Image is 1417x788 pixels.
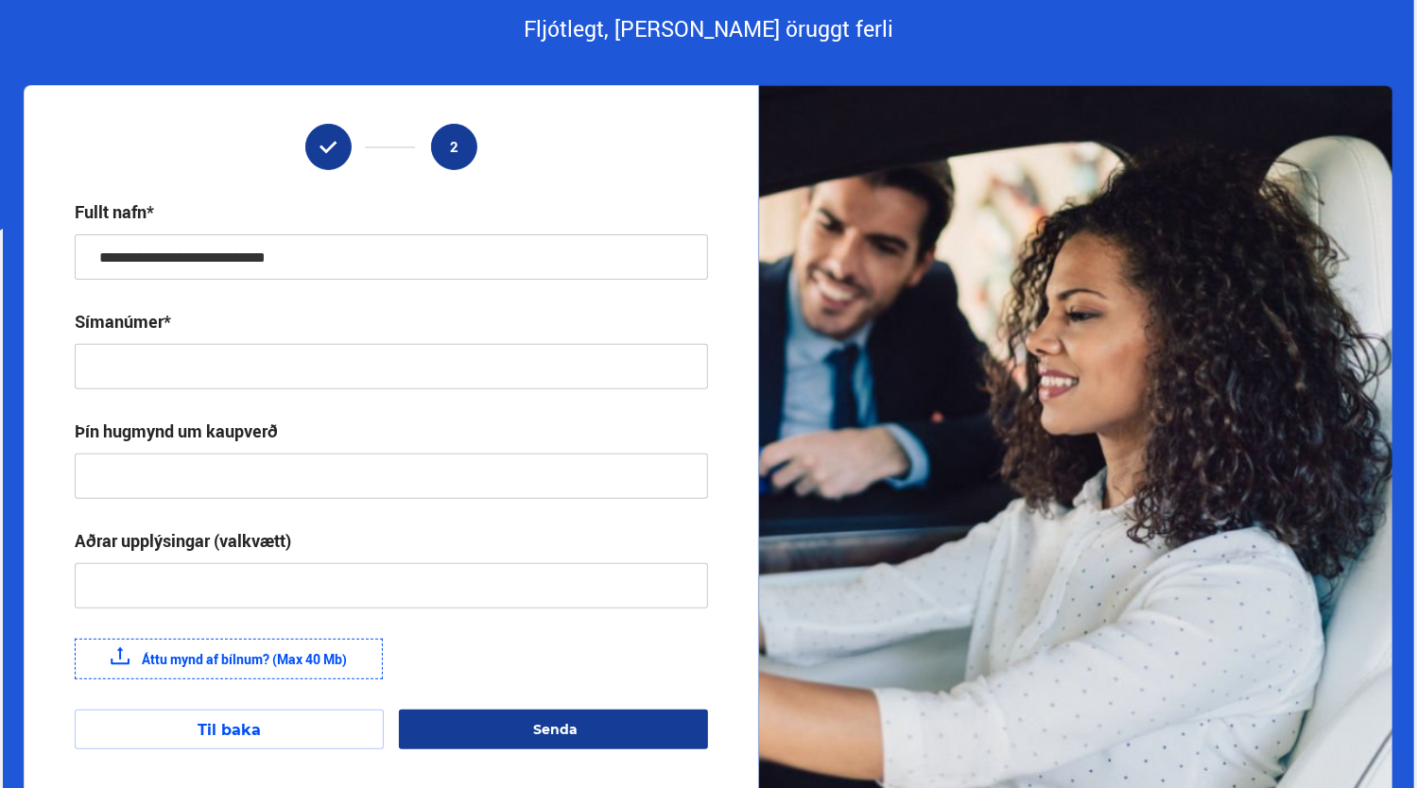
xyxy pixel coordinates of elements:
div: Fljótlegt, [PERSON_NAME] öruggt ferli [24,13,1392,45]
div: Símanúmer* [75,310,171,333]
div: Aðrar upplýsingar (valkvætt) [75,529,291,552]
span: Senda [533,721,578,738]
button: Senda [399,710,708,749]
div: Fullt nafn* [75,200,154,223]
button: Til baka [75,710,384,749]
label: Áttu mynd af bílnum? (Max 40 Mb) [75,639,383,679]
span: 2 [450,139,458,155]
button: Opna LiveChat spjallviðmót [15,8,72,64]
div: Þín hugmynd um kaupverð [75,420,278,442]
